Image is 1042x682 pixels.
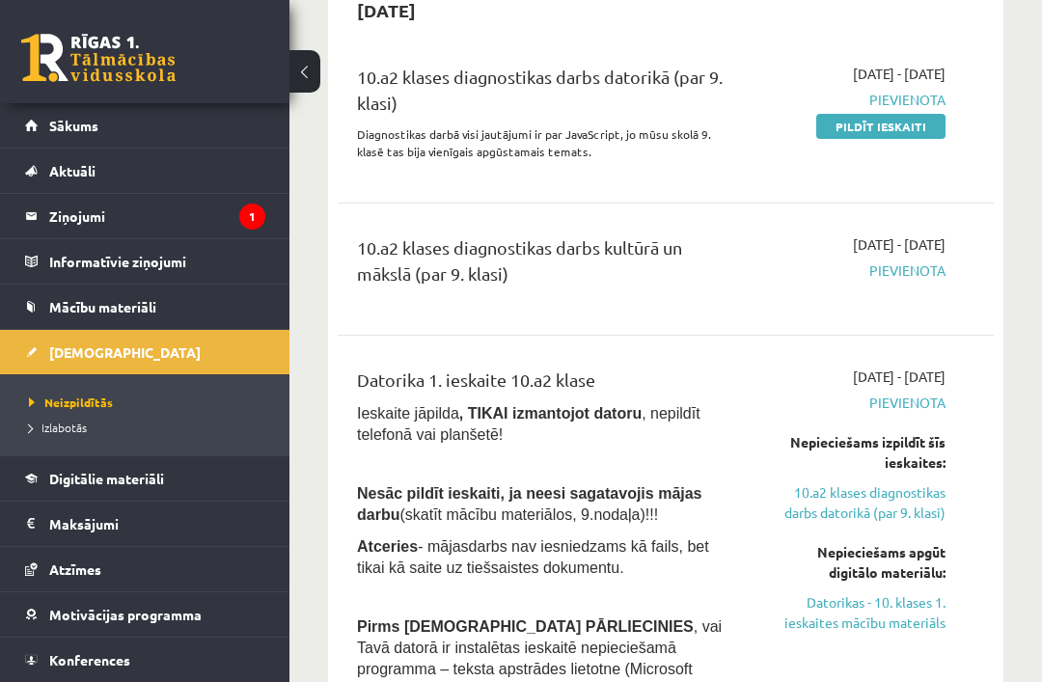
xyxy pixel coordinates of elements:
[25,547,265,591] a: Atzīmes
[853,367,946,387] span: [DATE] - [DATE]
[49,560,101,578] span: Atzīmes
[25,592,265,637] a: Motivācijas programma
[21,34,176,82] a: Rīgas 1. Tālmācības vidusskola
[49,298,156,315] span: Mācību materiāli
[49,502,265,546] legend: Maksājumi
[769,542,946,583] div: Nepieciešams apgūt digitālo materiālu:
[25,285,265,329] a: Mācību materiāli
[25,239,265,284] a: Informatīvie ziņojumi
[49,343,201,361] span: [DEMOGRAPHIC_DATA]
[25,149,265,193] a: Aktuāli
[816,114,946,139] a: Pildīt ieskaiti
[769,432,946,473] div: Nepieciešams izpildīt šīs ieskaites:
[459,405,642,422] b: , TIKAI izmantojot datoru
[25,502,265,546] a: Maksājumi
[29,395,113,410] span: Neizpildītās
[769,393,946,413] span: Pievienota
[239,204,265,230] i: 1
[29,394,270,411] a: Neizpildītās
[769,90,946,110] span: Pievienota
[357,367,740,402] div: Datorika 1. ieskaite 10.a2 klase
[357,538,709,576] span: - mājasdarbs nav iesniedzams kā fails, bet tikai kā saite uz tiešsaistes dokumentu.
[49,117,98,134] span: Sākums
[357,64,740,125] div: 10.a2 klases diagnostikas darbs datorikā (par 9. klasi)
[49,194,265,238] legend: Ziņojumi
[25,330,265,374] a: [DEMOGRAPHIC_DATA]
[49,470,164,487] span: Digitālie materiāli
[769,260,946,281] span: Pievienota
[357,618,694,635] span: Pirms [DEMOGRAPHIC_DATA] PĀRLIECINIES
[357,485,702,523] span: Nesāc pildīt ieskaiti, ja neesi sagatavojis mājas darbu
[769,482,946,523] a: 10.a2 klases diagnostikas darbs datorikā (par 9. klasi)
[357,405,700,443] span: Ieskaite jāpilda , nepildīt telefonā vai planšetē!
[49,651,130,668] span: Konferences
[29,420,87,435] span: Izlabotās
[25,103,265,148] a: Sākums
[29,419,270,436] a: Izlabotās
[357,538,418,555] b: Atceries
[769,592,946,633] a: Datorikas - 10. klases 1. ieskaites mācību materiāls
[25,194,265,238] a: Ziņojumi1
[25,638,265,682] a: Konferences
[49,239,265,284] legend: Informatīvie ziņojumi
[25,456,265,501] a: Digitālie materiāli
[853,64,946,84] span: [DATE] - [DATE]
[399,506,658,523] span: (skatīt mācību materiālos, 9.nodaļa)!!!
[357,234,740,296] div: 10.a2 klases diagnostikas darbs kultūrā un mākslā (par 9. klasi)
[49,606,202,623] span: Motivācijas programma
[853,234,946,255] span: [DATE] - [DATE]
[357,125,740,160] p: Diagnostikas darbā visi jautājumi ir par JavaScript, jo mūsu skolā 9. klasē tas bija vienīgais ap...
[49,162,96,179] span: Aktuāli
